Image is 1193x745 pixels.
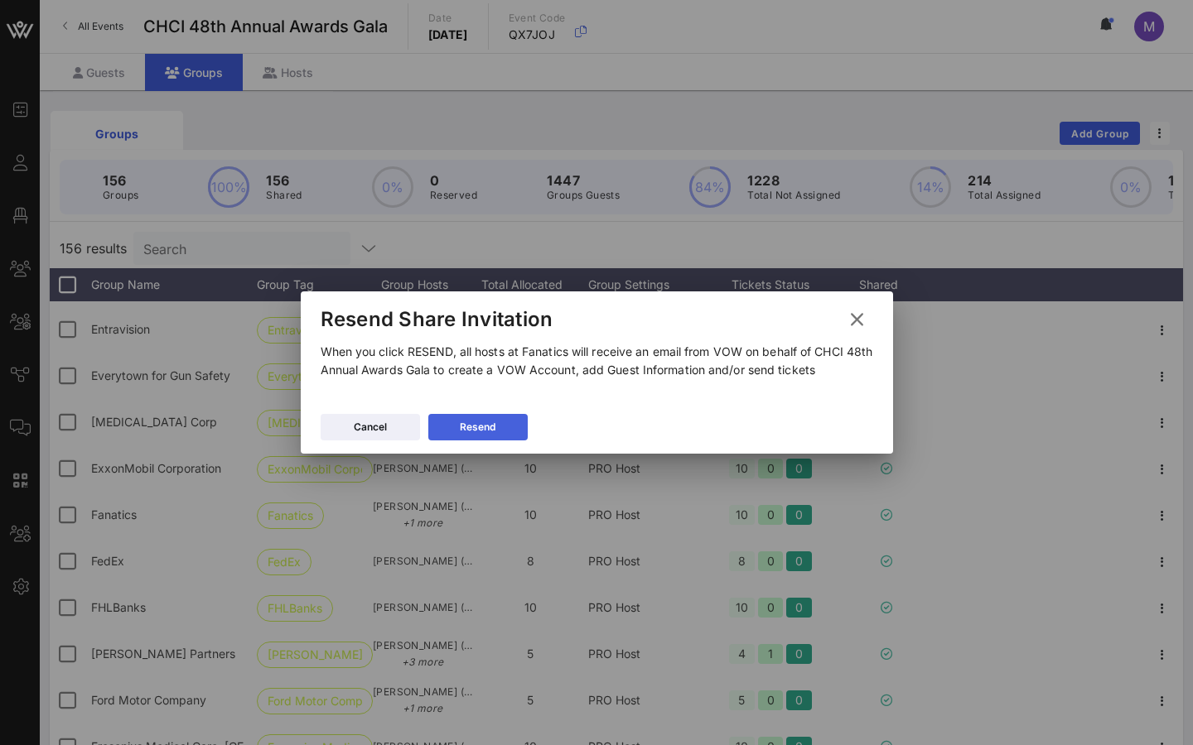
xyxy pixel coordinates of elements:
[354,419,387,435] div: Cancel
[321,414,420,440] button: Cancel
[321,343,873,379] p: When you click RESEND, all hosts at Fanatics will receive an email from VOW on behalf of CHCI 48t...
[460,419,495,435] div: Resend
[321,307,553,332] div: Resend Share Invitation
[428,414,528,440] button: Resend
